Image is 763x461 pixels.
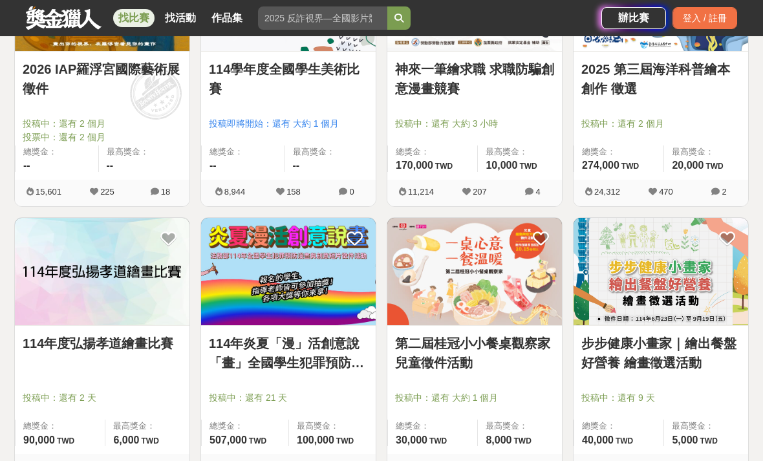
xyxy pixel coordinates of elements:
[594,187,620,197] span: 24,312
[210,160,217,171] span: --
[209,59,368,98] a: 114學年度全國學生美術比賽
[396,434,427,445] span: 30,000
[209,391,368,405] span: 投稿中：還有 21 天
[700,436,718,445] span: TWD
[672,145,740,158] span: 最高獎金：
[297,434,334,445] span: 100,000
[581,59,740,98] a: 2025 第三屆海洋科普繪本創作 徵選
[23,420,97,433] span: 總獎金：
[535,187,540,197] span: 4
[23,59,182,98] a: 2026 IAP羅浮宮國際藝術展徵件
[581,391,740,405] span: 投稿中：還有 9 天
[293,145,369,158] span: 最高獎金：
[224,187,246,197] span: 8,944
[23,131,182,144] span: 投票中：還有 2 個月
[722,187,726,197] span: 2
[672,420,740,433] span: 最高獎金：
[581,117,740,131] span: 投稿中：還有 2 個月
[705,162,723,171] span: TWD
[408,187,434,197] span: 11,214
[23,334,182,353] a: 114年度弘揚孝道繪畫比賽
[395,391,554,405] span: 投稿中：還有 大約 1 個月
[210,420,281,433] span: 總獎金：
[209,334,368,372] a: 114年炎夏「漫」活創意說「畫」全國學生犯罪預防漫畫與創意短片徵件
[107,145,182,158] span: 最高獎金：
[473,187,487,197] span: 207
[210,434,247,445] span: 507,000
[142,436,159,445] span: TWD
[23,391,182,405] span: 投稿中：還有 2 天
[23,160,30,171] span: --
[15,218,189,326] img: Cover Image
[486,145,554,158] span: 最高獎金：
[435,162,453,171] span: TWD
[672,160,704,171] span: 20,000
[672,434,698,445] span: 5,000
[395,117,554,131] span: 投稿中：還有 大約 3 小時
[486,160,517,171] span: 10,000
[486,420,554,433] span: 最高獎金：
[349,187,354,197] span: 0
[582,420,656,433] span: 總獎金：
[113,9,155,27] a: 找比賽
[659,187,673,197] span: 470
[429,436,447,445] span: TWD
[519,162,537,171] span: TWD
[161,187,170,197] span: 18
[672,7,737,29] div: 登入 / 註冊
[107,160,114,171] span: --
[286,187,301,197] span: 158
[582,145,656,158] span: 總獎金：
[209,117,368,131] span: 投稿即將開始：還有 大約 1 個月
[100,187,114,197] span: 225
[160,9,201,27] a: 找活動
[395,59,554,98] a: 神來一筆繪求職 求職防騙創意漫畫競賽
[297,420,368,433] span: 最高獎金：
[249,436,266,445] span: TWD
[581,334,740,372] a: 步步健康小畫家｜繪出餐盤好營養 繪畫徵選活動
[113,434,139,445] span: 6,000
[201,218,376,326] img: Cover Image
[601,7,666,29] a: 辦比賽
[582,160,619,171] span: 274,000
[396,160,433,171] span: 170,000
[396,145,469,158] span: 總獎金：
[23,117,182,131] span: 投稿中：還有 2 個月
[574,218,748,326] img: Cover Image
[616,436,633,445] span: TWD
[23,145,91,158] span: 總獎金：
[387,218,562,326] img: Cover Image
[57,436,74,445] span: TWD
[514,436,532,445] span: TWD
[23,434,55,445] span: 90,000
[621,162,639,171] span: TWD
[113,420,182,433] span: 最高獎金：
[395,334,554,372] a: 第二屆桂冠小小餐桌觀察家兒童徵件活動
[486,434,511,445] span: 8,000
[206,9,248,27] a: 作品集
[210,145,277,158] span: 總獎金：
[336,436,354,445] span: TWD
[293,160,300,171] span: --
[258,6,387,30] input: 2025 反詐視界—全國影片競賽
[36,187,61,197] span: 15,601
[582,434,614,445] span: 40,000
[396,420,469,433] span: 總獎金：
